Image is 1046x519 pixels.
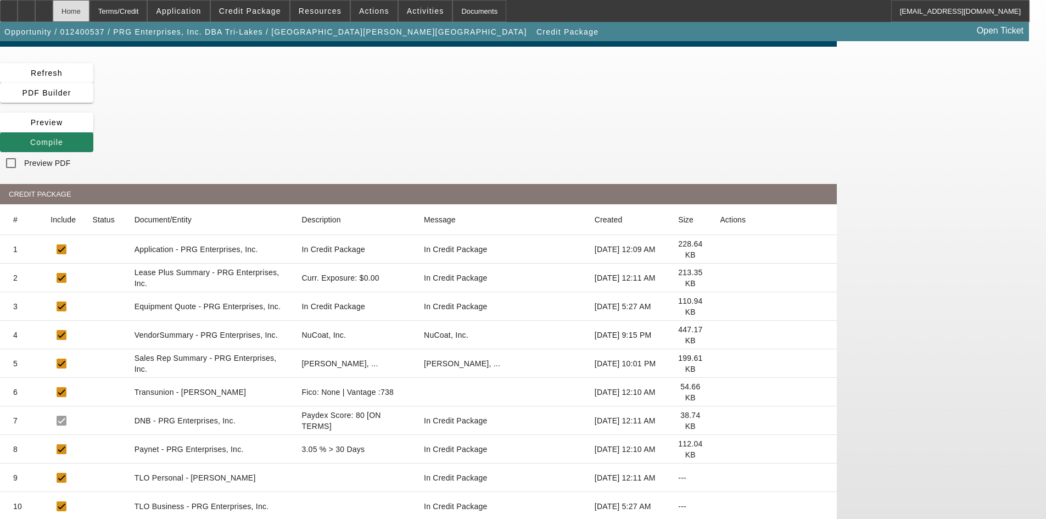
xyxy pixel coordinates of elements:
[293,235,418,264] mat-cell: In Credit Package
[126,235,293,264] mat-cell: Application - PRG Enterprises, Inc.
[399,1,452,21] button: Activities
[669,264,711,292] mat-cell: 213.35 KB
[418,464,586,492] mat-cell: In Credit Package
[211,1,289,21] button: Credit Package
[126,464,293,492] mat-cell: TLO Personal - [PERSON_NAME]
[418,435,586,464] mat-cell: In Credit Package
[83,204,125,235] mat-header-cell: Status
[31,69,63,77] span: Refresh
[711,204,837,235] mat-header-cell: Actions
[22,158,70,169] label: Preview PDF
[219,7,281,15] span: Credit Package
[586,464,669,492] mat-cell: [DATE] 12:11 AM
[126,349,293,378] mat-cell: Sales Rep Summary - PRG Enterprises, Inc.
[418,264,586,292] mat-cell: In Credit Package
[299,7,342,15] span: Resources
[4,27,527,36] span: Opportunity / 012400537 / PRG Enterprises, Inc. DBA Tri-Lakes / [GEOGRAPHIC_DATA][PERSON_NAME][GE...
[586,349,669,378] mat-cell: [DATE] 10:01 PM
[669,321,711,349] mat-cell: 447.17 KB
[669,435,711,464] mat-cell: 112.04 KB
[586,264,669,292] mat-cell: [DATE] 12:11 AM
[359,7,389,15] span: Actions
[669,406,711,435] mat-cell: 38.74 KB
[586,435,669,464] mat-cell: [DATE] 12:10 AM
[126,204,293,235] mat-header-cell: Document/Entity
[351,1,398,21] button: Actions
[586,292,669,321] mat-cell: [DATE] 5:27 AM
[536,27,598,36] span: Credit Package
[586,321,669,349] mat-cell: [DATE] 9:15 PM
[293,292,418,321] mat-cell: In Credit Package
[290,1,350,21] button: Resources
[669,464,711,492] mat-cell: ---
[586,235,669,264] mat-cell: [DATE] 12:09 AM
[293,349,418,378] mat-cell: Wesolowski, ...
[972,21,1028,40] a: Open Ticket
[418,406,586,435] mat-cell: In Credit Package
[293,435,418,464] mat-cell: 3.05 % > 30 Days
[418,292,586,321] mat-cell: In Credit Package
[293,378,418,406] mat-cell: Fico: None | Vantage :738
[586,406,669,435] mat-cell: [DATE] 12:11 AM
[586,204,669,235] mat-header-cell: Created
[30,138,63,147] span: Compile
[586,378,669,406] mat-cell: [DATE] 12:10 AM
[669,292,711,321] mat-cell: 110.94 KB
[22,88,71,97] span: PDF Builder
[148,1,209,21] button: Application
[126,292,293,321] mat-cell: Equipment Quote - PRG Enterprises, Inc.
[126,406,293,435] mat-cell: DNB - PRG Enterprises, Inc.
[418,235,586,264] mat-cell: In Credit Package
[126,378,293,406] mat-cell: Transunion - [PERSON_NAME]
[126,435,293,464] mat-cell: Paynet - PRG Enterprises, Inc.
[156,7,201,15] span: Application
[407,7,444,15] span: Activities
[126,264,293,292] mat-cell: Lease Plus Summary - PRG Enterprises, Inc.
[669,349,711,378] mat-cell: 199.61 KB
[126,321,293,349] mat-cell: VendorSummary - PRG Enterprises, Inc.
[293,406,418,435] mat-cell: Paydex Score: 80 [ON TERMS]
[293,264,418,292] mat-cell: Curr. Exposure: $0.00
[293,204,418,235] mat-header-cell: Description
[418,321,586,349] mat-cell: NuCoat, Inc.
[418,204,586,235] mat-header-cell: Message
[293,321,418,349] mat-cell: NuCoat, Inc.
[418,349,586,378] mat-cell: Wesolowski, ...
[669,204,711,235] mat-header-cell: Size
[534,22,601,42] button: Credit Package
[669,378,711,406] mat-cell: 54.66 KB
[669,235,711,264] mat-cell: 228.64 KB
[42,204,83,235] mat-header-cell: Include
[31,118,63,127] span: Preview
